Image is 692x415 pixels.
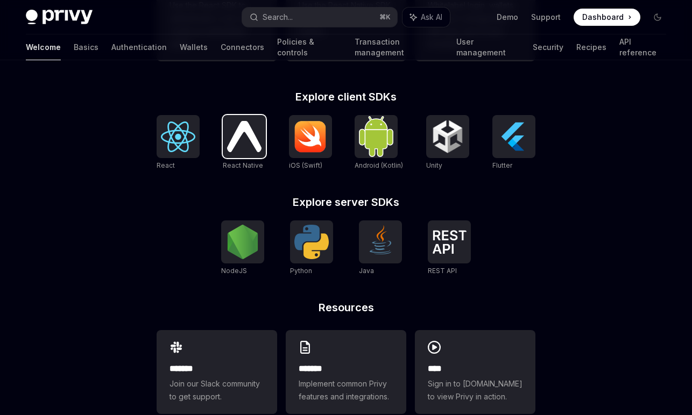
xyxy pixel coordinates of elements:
[426,161,442,169] span: Unity
[415,330,535,414] a: ****Sign in to [DOMAIN_NAME] to view Privy in action.
[355,34,443,60] a: Transaction management
[355,115,403,171] a: Android (Kotlin)Android (Kotlin)
[170,377,264,403] span: Join our Slack community to get support.
[286,330,406,414] a: **** **Implement common Privy features and integrations.
[157,115,200,171] a: ReactReact
[456,34,520,60] a: User management
[359,267,374,275] span: Java
[363,225,398,259] img: Java
[221,267,247,275] span: NodeJS
[430,119,465,154] img: Unity
[221,220,264,276] a: NodeJSNodeJS
[403,8,450,27] button: Ask AI
[227,121,262,152] img: React Native
[290,220,333,276] a: PythonPython
[223,161,263,169] span: React Native
[26,10,93,25] img: dark logo
[289,115,332,171] a: iOS (Swift)iOS (Swift)
[157,330,277,414] a: **** **Join our Slack community to get support.
[293,120,328,153] img: iOS (Swift)
[355,161,403,169] span: Android (Kotlin)
[576,34,606,60] a: Recipes
[161,121,195,152] img: React
[225,225,260,259] img: NodeJS
[74,34,98,60] a: Basics
[533,34,563,60] a: Security
[619,34,666,60] a: API reference
[421,12,442,23] span: Ask AI
[157,302,535,313] h2: Resources
[426,115,469,171] a: UnityUnity
[359,220,402,276] a: JavaJava
[497,119,531,154] img: Flutter
[221,34,264,60] a: Connectors
[223,115,266,171] a: React NativeReact Native
[428,377,522,403] span: Sign in to [DOMAIN_NAME] to view Privy in action.
[379,13,391,22] span: ⌘ K
[277,34,342,60] a: Policies & controls
[492,115,535,171] a: FlutterFlutter
[428,267,457,275] span: REST API
[111,34,167,60] a: Authentication
[428,220,471,276] a: REST APIREST API
[294,225,329,259] img: Python
[492,161,512,169] span: Flutter
[299,377,393,403] span: Implement common Privy features and integrations.
[157,197,535,207] h2: Explore server SDKs
[649,9,666,26] button: Toggle dark mode
[582,12,624,23] span: Dashboard
[497,12,518,23] a: Demo
[263,11,293,24] div: Search...
[574,9,640,26] a: Dashboard
[531,12,561,23] a: Support
[157,161,175,169] span: React
[26,34,61,60] a: Welcome
[289,161,322,169] span: iOS (Swift)
[290,267,312,275] span: Python
[359,116,393,156] img: Android (Kotlin)
[242,8,397,27] button: Search...⌘K
[157,91,535,102] h2: Explore client SDKs
[432,230,467,254] img: REST API
[180,34,208,60] a: Wallets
